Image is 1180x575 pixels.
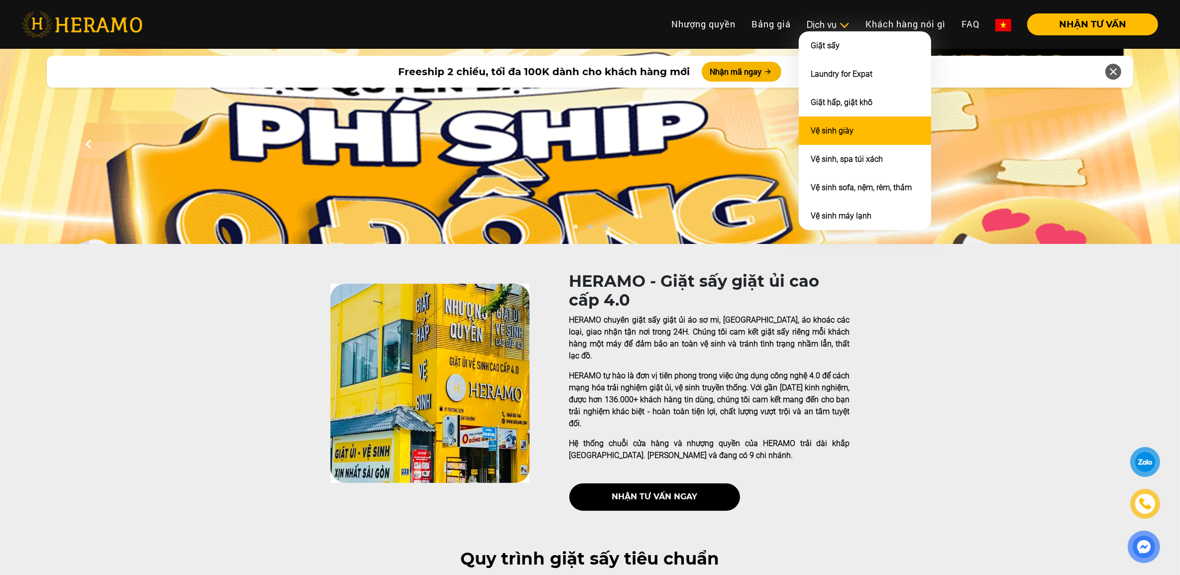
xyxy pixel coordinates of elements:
[811,69,872,79] a: Laundry for Expat
[569,370,850,430] p: HERAMO tự hào là đơn vị tiên phong trong việc ứng dụng công nghệ 4.0 để cách mạng hóa trải nghiệm...
[22,11,142,37] img: heramo-logo.png
[570,224,580,234] button: 1
[569,438,850,461] p: Hệ thống chuỗi cửa hàng và nhượng quyền của HERAMO trải dài khắp [GEOGRAPHIC_DATA]. [PERSON_NAME]...
[585,224,595,234] button: 2
[1140,498,1151,509] img: phone-icon
[811,154,883,164] a: Vệ sinh, spa túi xách
[702,62,781,82] button: Nhận mã ngay
[811,183,912,192] a: Vệ sinh sofa, nệm, rèm, thảm
[663,13,744,35] a: Nhượng quyền
[569,483,740,511] button: nhận tư vấn ngay
[600,224,610,234] button: 3
[569,272,850,310] h1: HERAMO - Giặt sấy giặt ủi cao cấp 4.0
[22,549,1158,569] h2: Quy trình giặt sấy tiêu chuẩn
[995,19,1011,31] img: vn-flag.png
[811,98,872,107] a: Giặt hấp, giặt khô
[811,126,854,135] a: Vệ sinh giày
[811,41,840,50] a: Giặt sấy
[811,211,871,221] a: Vệ sinh máy lạnh
[807,18,850,31] div: Dịch vụ
[858,13,954,35] a: Khách hàng nói gì
[839,20,850,30] img: subToggleIcon
[1027,13,1158,35] button: NHẬN TƯ VẤN
[330,284,530,483] img: heramo-quality-banner
[1019,20,1158,29] a: NHẬN TƯ VẤN
[398,64,690,79] span: Freeship 2 chiều, tối đa 100K dành cho khách hàng mới
[569,314,850,362] p: HERAMO chuyên giặt sấy giặt ủi áo sơ mi, [GEOGRAPHIC_DATA], áo khoác các loại, giao nhận tận nơi ...
[1132,490,1159,517] a: phone-icon
[744,13,799,35] a: Bảng giá
[954,13,987,35] a: FAQ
